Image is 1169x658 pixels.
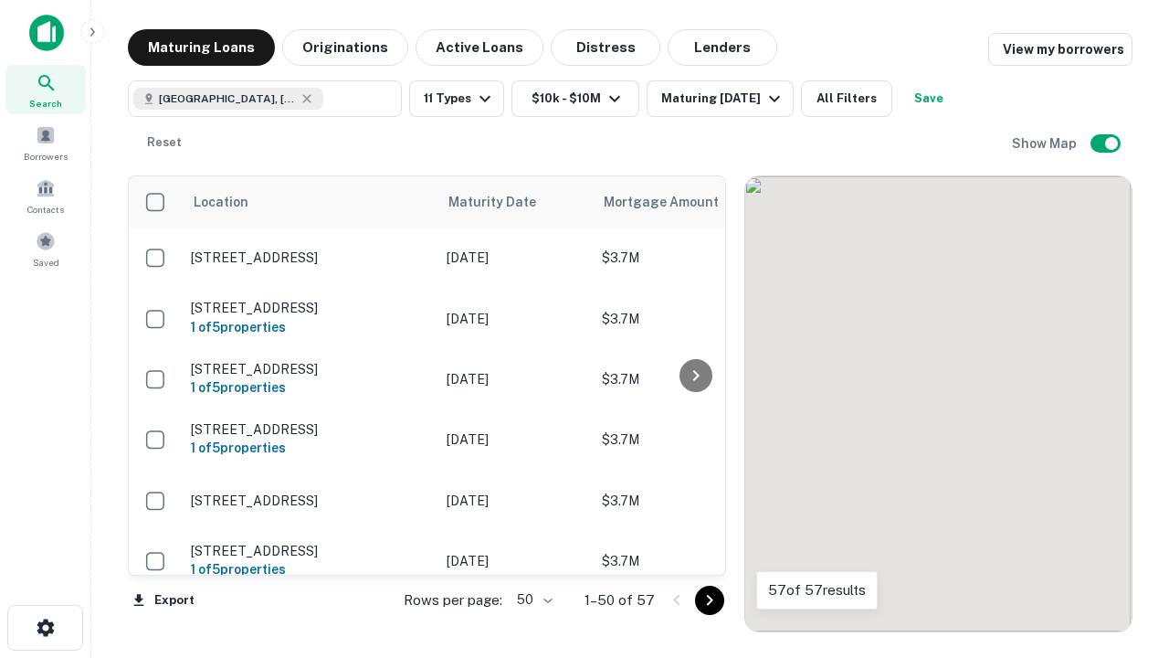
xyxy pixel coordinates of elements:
a: Search [5,65,86,114]
th: Location [182,176,437,228]
p: $3.7M [602,309,785,329]
span: Saved [33,255,59,270]
p: [DATE] [447,491,584,511]
a: Saved [5,224,86,273]
p: [DATE] [447,369,584,389]
th: Mortgage Amount [593,176,794,228]
span: Search [29,96,62,111]
button: Save your search to get updates of matches that match your search criteria. [900,80,958,117]
p: $3.7M [602,248,785,268]
button: Originations [282,29,408,66]
p: Rows per page: [404,589,502,611]
p: [DATE] [447,248,584,268]
span: [GEOGRAPHIC_DATA], [GEOGRAPHIC_DATA] [159,90,296,107]
p: [DATE] [447,309,584,329]
iframe: Chat Widget [1078,453,1169,541]
h6: 1 of 5 properties [191,317,428,337]
p: [DATE] [447,430,584,450]
p: [DATE] [447,551,584,571]
button: Go to next page [695,586,724,615]
button: $10k - $10M [511,80,639,117]
a: Contacts [5,171,86,220]
p: [STREET_ADDRESS] [191,300,428,316]
button: Active Loans [416,29,543,66]
button: Reset [135,124,194,161]
p: 1–50 of 57 [584,589,655,611]
p: $3.7M [602,551,785,571]
p: [STREET_ADDRESS] [191,493,428,509]
button: Maturing [DATE] [647,80,794,117]
button: Lenders [668,29,777,66]
p: [STREET_ADDRESS] [191,421,428,438]
p: $3.7M [602,491,785,511]
p: $3.7M [602,430,785,450]
button: 11 Types [409,80,504,117]
a: Borrowers [5,118,86,167]
p: [STREET_ADDRESS] [191,249,428,266]
h6: 1 of 5 properties [191,377,428,398]
th: Maturity Date [437,176,593,228]
p: 57 of 57 results [768,579,866,601]
div: Maturing [DATE] [661,88,785,110]
span: Borrowers [24,149,68,164]
button: All Filters [801,80,892,117]
button: Export [128,587,199,614]
button: Distress [551,29,660,66]
span: Maturity Date [448,191,560,213]
div: 0 0 [745,176,1132,631]
span: Mortgage Amount [604,191,742,213]
p: [STREET_ADDRESS] [191,543,428,559]
button: Maturing Loans [128,29,275,66]
img: capitalize-icon.png [29,15,64,51]
p: [STREET_ADDRESS] [191,361,428,377]
h6: Show Map [1012,133,1079,154]
a: View my borrowers [988,33,1132,66]
span: Contacts [27,202,64,217]
div: 50 [510,587,555,613]
h6: 1 of 5 properties [191,559,428,579]
span: Location [193,191,248,213]
p: $3.7M [602,369,785,389]
h6: 1 of 5 properties [191,438,428,458]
